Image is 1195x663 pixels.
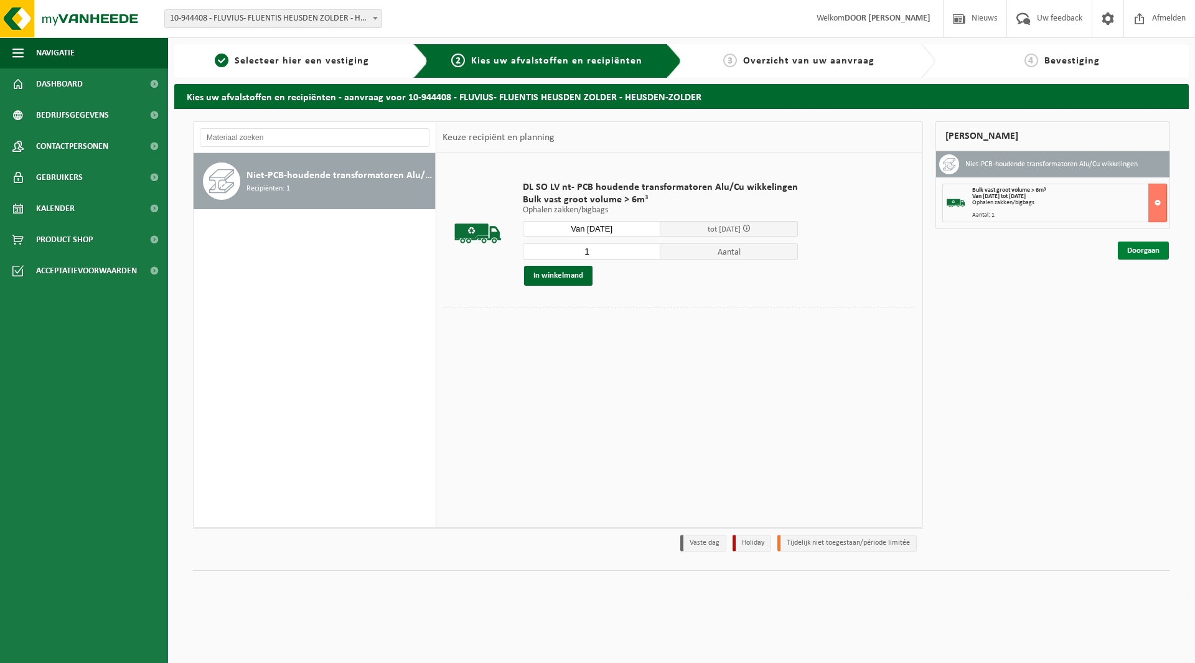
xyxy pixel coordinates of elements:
[523,181,798,194] span: DL SO LV nt- PCB houdende transformatoren Alu/Cu wikkelingen
[972,187,1046,194] span: Bulk vast groot volume > 6m³
[660,243,798,260] span: Aantal
[36,68,83,100] span: Dashboard
[194,153,436,209] button: Niet-PCB-houdende transformatoren Alu/Cu wikkelingen Recipiënten: 1
[200,128,429,147] input: Materiaal zoeken
[451,54,465,67] span: 2
[733,535,771,552] li: Holiday
[246,183,290,195] span: Recipiënten: 1
[215,54,228,67] span: 1
[523,206,798,215] p: Ophalen zakken/bigbags
[845,14,930,23] strong: DOOR [PERSON_NAME]
[235,56,369,66] span: Selecteer hier een vestiging
[972,200,1167,206] div: Ophalen zakken/bigbags
[471,56,642,66] span: Kies uw afvalstoffen en recipiënten
[246,168,432,183] span: Niet-PCB-houdende transformatoren Alu/Cu wikkelingen
[523,221,660,237] input: Selecteer datum
[524,266,593,286] button: In winkelmand
[680,535,726,552] li: Vaste dag
[1024,54,1038,67] span: 4
[36,100,109,131] span: Bedrijfsgegevens
[972,212,1167,219] div: Aantal: 1
[165,10,382,27] span: 10-944408 - FLUVIUS- FLUENTIS HEUSDEN ZOLDER - HEUSDEN-ZOLDER
[723,54,737,67] span: 3
[164,9,382,28] span: 10-944408 - FLUVIUS- FLUENTIS HEUSDEN ZOLDER - HEUSDEN-ZOLDER
[743,56,874,66] span: Overzicht van uw aanvraag
[36,162,83,193] span: Gebruikers
[180,54,403,68] a: 1Selecteer hier een vestiging
[36,131,108,162] span: Contactpersonen
[935,121,1171,151] div: [PERSON_NAME]
[174,84,1189,108] h2: Kies uw afvalstoffen en recipiënten - aanvraag voor 10-944408 - FLUVIUS- FLUENTIS HEUSDEN ZOLDER ...
[36,37,75,68] span: Navigatie
[972,193,1026,200] strong: Van [DATE] tot [DATE]
[1044,56,1100,66] span: Bevestiging
[965,154,1138,174] h3: Niet-PCB-houdende transformatoren Alu/Cu wikkelingen
[436,122,561,153] div: Keuze recipiënt en planning
[36,193,75,224] span: Kalender
[1118,242,1169,260] a: Doorgaan
[36,255,137,286] span: Acceptatievoorwaarden
[36,224,93,255] span: Product Shop
[523,194,798,206] span: Bulk vast groot volume > 6m³
[777,535,917,552] li: Tijdelijk niet toegestaan/période limitée
[708,225,741,233] span: tot [DATE]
